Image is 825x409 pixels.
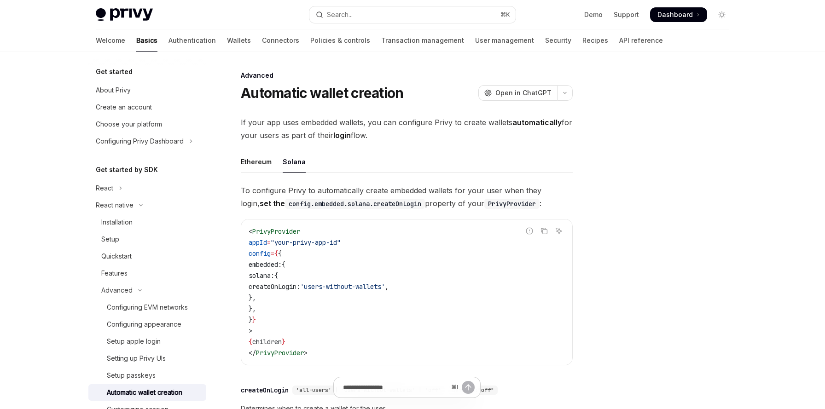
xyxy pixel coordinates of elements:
[168,29,216,52] a: Authentication
[310,29,370,52] a: Policies & controls
[657,10,693,19] span: Dashboard
[274,271,278,280] span: {
[88,82,206,98] a: About Privy
[88,316,206,333] a: Configuring appearance
[495,88,552,98] span: Open in ChatGPT
[88,231,206,248] a: Setup
[136,29,157,52] a: Basics
[523,225,535,237] button: Report incorrect code
[241,85,403,101] h1: Automatic wallet creation
[249,271,274,280] span: solana:
[252,227,300,236] span: PrivyProvider
[300,282,385,291] span: 'users-without-wallets'
[309,6,516,23] button: Open search
[101,217,133,228] div: Installation
[88,116,206,132] a: Choose your platform
[249,327,252,335] span: >
[249,338,252,346] span: {
[249,316,252,324] span: }
[462,381,475,394] button: Send message
[96,200,134,211] div: React native
[88,367,206,384] a: Setup passkeys
[241,71,573,80] div: Advanced
[619,29,663,52] a: API reference
[484,199,540,209] code: PrivyProvider
[282,338,285,346] span: }
[88,333,206,350] a: Setup apple login
[260,199,425,208] strong: set the
[274,249,278,258] span: {
[227,29,251,52] a: Wallets
[282,260,285,269] span: {
[107,370,156,381] div: Setup passkeys
[249,349,256,357] span: </
[538,225,550,237] button: Copy the contents from the code block
[88,282,206,299] button: Toggle Advanced section
[385,282,389,291] span: ,
[327,9,353,20] div: Search...
[96,29,125,52] a: Welcome
[252,316,256,324] span: }
[96,102,152,113] div: Create an account
[381,29,464,52] a: Transaction management
[96,136,184,147] div: Configuring Privy Dashboard
[475,29,534,52] a: User management
[249,294,256,302] span: },
[96,183,113,194] div: React
[88,133,206,150] button: Toggle Configuring Privy Dashboard section
[249,305,256,313] span: },
[343,377,447,397] input: Ask a question...
[545,29,571,52] a: Security
[96,119,162,130] div: Choose your platform
[249,282,300,291] span: createOnLogin:
[252,338,282,346] span: children
[715,7,729,22] button: Toggle dark mode
[614,10,639,19] a: Support
[107,302,188,313] div: Configuring EVM networks
[249,238,267,247] span: appId
[278,249,282,258] span: {
[304,349,308,357] span: >
[283,151,306,173] div: Solana
[553,225,565,237] button: Ask AI
[88,99,206,115] a: Create an account
[478,85,557,101] button: Open in ChatGPT
[249,249,271,258] span: config
[267,238,271,247] span: =
[249,260,282,269] span: embedded:
[88,350,206,367] a: Setting up Privy UIs
[107,387,182,398] div: Automatic wallet creation
[101,285,133,296] div: Advanced
[333,131,351,140] strong: login
[584,10,603,19] a: Demo
[88,265,206,282] a: Features
[262,29,299,52] a: Connectors
[88,180,206,196] button: Toggle React section
[512,118,562,127] strong: automatically
[107,336,161,347] div: Setup apple login
[96,164,158,175] h5: Get started by SDK
[88,299,206,316] a: Configuring EVM networks
[241,151,272,173] div: Ethereum
[96,85,131,96] div: About Privy
[650,7,707,22] a: Dashboard
[101,234,119,245] div: Setup
[582,29,608,52] a: Recipes
[256,349,304,357] span: PrivyProvider
[88,214,206,230] a: Installation
[96,66,133,77] h5: Get started
[271,238,341,247] span: "your-privy-app-id"
[88,248,206,265] a: Quickstart
[241,116,573,142] span: If your app uses embedded wallets, you can configure Privy to create wallets for your users as pa...
[107,319,181,330] div: Configuring appearance
[88,384,206,401] a: Automatic wallet creation
[107,353,166,364] div: Setting up Privy UIs
[88,197,206,213] button: Toggle React native section
[101,251,132,262] div: Quickstart
[271,249,274,258] span: =
[96,8,153,21] img: light logo
[249,227,252,236] span: <
[500,11,510,18] span: ⌘ K
[285,199,425,209] code: config.embedded.solana.createOnLogin
[101,268,128,279] div: Features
